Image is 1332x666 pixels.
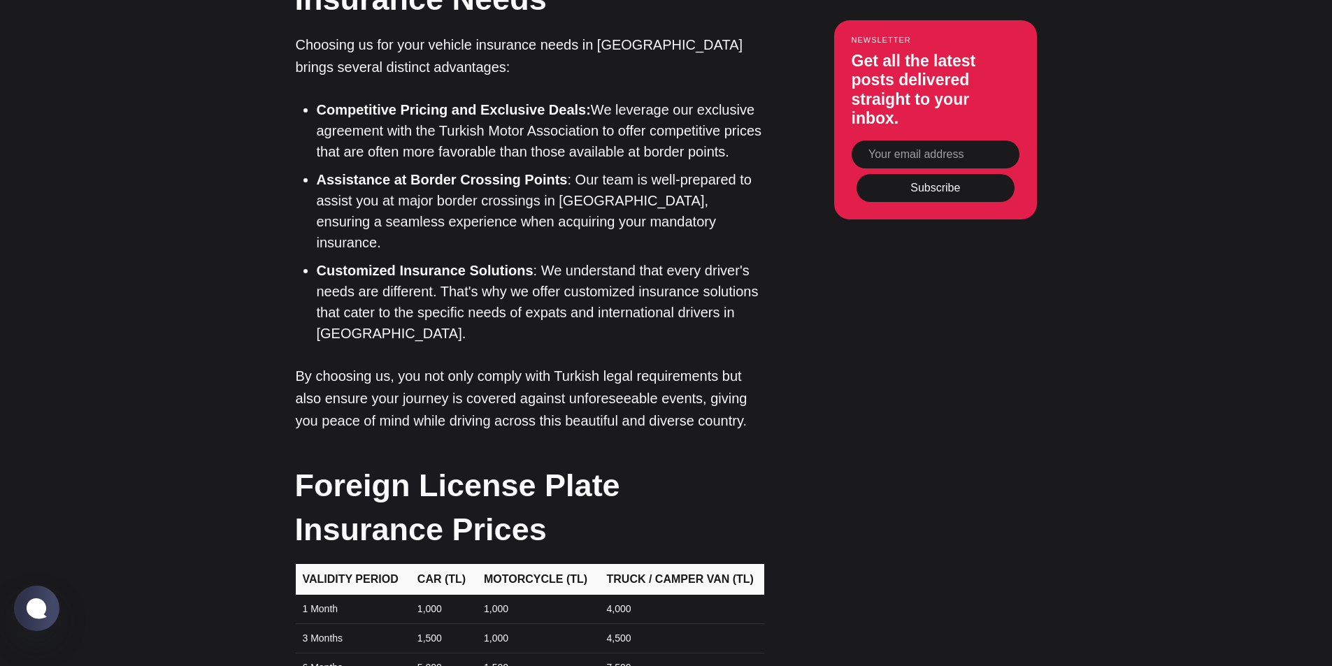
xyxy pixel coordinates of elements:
td: 3 Months [296,624,409,653]
th: MOTORCYCLE (TL) [475,564,599,595]
input: Your email address [852,140,1019,168]
th: TRUCK / CAMPER VAN (TL) [599,564,764,595]
td: 1,000 [475,595,599,624]
strong: Customized Insurance Solutions [317,263,533,278]
td: 1 Month [296,595,409,624]
p: By choosing us, you not only comply with Turkish legal requirements but also ensure your journey ... [296,365,764,432]
strong: Competitive Pricing and Exclusive Deals: [317,102,591,117]
small: Newsletter [852,36,1019,44]
td: 4,500 [599,624,764,653]
td: 4,000 [599,595,764,624]
li: : Our team is well-prepared to assist you at major border crossings in [GEOGRAPHIC_DATA], ensurin... [317,169,764,253]
th: VALIDITY PERIOD [296,564,409,595]
button: Subscribe [857,174,1015,202]
td: 1,000 [475,624,599,653]
li: : We understand that every driver's needs are different. That's why we offer customized insurance... [317,260,764,344]
li: We leverage our exclusive agreement with the Turkish Motor Association to offer competitive price... [317,99,764,162]
td: 1,000 [409,595,475,624]
strong: Assistance at Border Crossing Points [317,172,568,187]
h2: Foreign License Plate Insurance Prices [295,463,764,551]
td: 1,500 [409,624,475,653]
th: CAR (TL) [409,564,475,595]
h3: Get all the latest posts delivered straight to your inbox. [852,52,1019,129]
p: Choosing us for your vehicle insurance needs in [GEOGRAPHIC_DATA] brings several distinct advanta... [296,34,764,78]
